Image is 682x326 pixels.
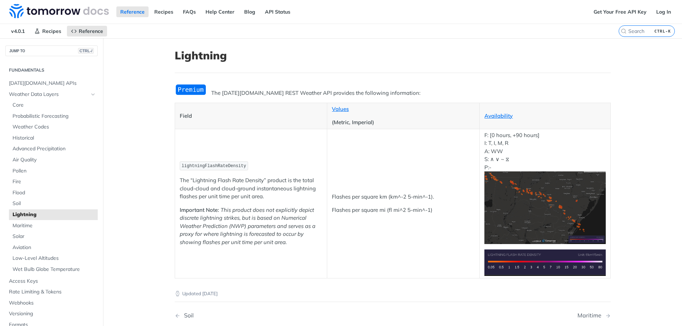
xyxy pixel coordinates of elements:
[175,290,611,297] p: Updated [DATE]
[13,135,96,142] span: Historical
[484,249,605,276] img: Lightning Flash Rate Density Legend
[5,276,98,287] a: Access Keys
[9,264,98,275] a: Wet Bulb Globe Temperature
[261,6,294,17] a: API Status
[180,206,315,245] em: This product does not explicitly depict discrete lightning strikes, but is based on Numerical Wea...
[9,209,98,220] a: Lightning
[42,28,61,34] span: Recipes
[180,176,323,201] p: The “Lightning Flash Rate Density” product is the total cloud-cloud and cloud-ground instantaneou...
[180,112,323,120] p: Field
[332,106,349,112] a: Values
[5,67,98,73] h2: Fundamentals
[5,78,98,89] a: [DATE][DOMAIN_NAME] APIs
[577,312,611,319] a: Next Page: Maritime
[332,206,475,214] p: Flashes per square mi (fl mi^2 5-min^-1)
[13,255,96,262] span: Low-Level Altitudes
[13,145,96,152] span: Advanced Precipitation
[13,167,96,175] span: Pollen
[13,156,96,164] span: Air Quality
[484,204,605,211] span: Expand image
[9,288,96,296] span: Rate Limiting & Tokens
[9,278,96,285] span: Access Keys
[240,6,259,17] a: Blog
[332,118,475,127] p: (Metric, Imperial)
[13,266,96,273] span: Wet Bulb Globe Temperature
[182,164,246,169] span: lightningFlashRateDensity
[9,91,88,98] span: Weather Data Layers
[116,6,149,17] a: Reference
[13,102,96,109] span: Core
[13,244,96,251] span: Aviation
[484,131,605,244] p: F: [0 hours, +90 hours] I: T, I, M, R A: WW S: ∧ ∨ ~ ⧖ P:-
[5,298,98,308] a: Webhooks
[150,6,177,17] a: Recipes
[9,166,98,176] a: Pollen
[652,6,675,17] a: Log In
[484,171,605,244] img: Lightning Flash Rate Density Heatmap
[5,287,98,297] a: Rate Limiting & Tokens
[9,80,96,87] span: [DATE][DOMAIN_NAME] APIs
[9,155,98,165] a: Air Quality
[9,253,98,264] a: Low-Level Altitudes
[78,48,94,54] span: CTRL-/
[9,4,109,18] img: Tomorrow.io Weather API Docs
[13,211,96,218] span: Lightning
[9,122,98,132] a: Weather Codes
[13,233,96,240] span: Solar
[9,310,96,317] span: Versioning
[13,222,96,229] span: Maritime
[202,6,238,17] a: Help Center
[175,305,611,326] nav: Pagination Controls
[13,189,96,196] span: Flood
[7,26,29,37] span: v4.0.1
[577,312,605,319] div: Maritime
[180,312,194,319] div: Soil
[13,113,96,120] span: Probabilistic Forecasting
[5,45,98,56] button: JUMP TOCTRL-/
[9,111,98,122] a: Probabilistic Forecasting
[5,89,98,100] a: Weather Data LayersHide subpages for Weather Data Layers
[90,92,96,97] button: Hide subpages for Weather Data Layers
[9,242,98,253] a: Aviation
[332,193,475,201] p: Flashes per square km (km^-2 5-min^-1).
[175,312,362,319] a: Previous Page: Soil
[9,100,98,111] a: Core
[179,6,200,17] a: FAQs
[653,28,673,35] kbd: CTRL-K
[9,188,98,198] a: Flood
[30,26,65,37] a: Recipes
[9,300,96,307] span: Webhooks
[621,28,627,34] svg: Search
[13,178,96,185] span: Fire
[13,200,96,207] span: Soil
[79,28,103,34] span: Reference
[9,198,98,209] a: Soil
[175,89,611,97] p: The [DATE][DOMAIN_NAME] REST Weather API provides the following information:
[484,112,513,119] a: Availability
[9,176,98,187] a: Fire
[9,133,98,143] a: Historical
[67,26,107,37] a: Reference
[9,220,98,231] a: Maritime
[484,259,605,266] span: Expand image
[180,206,219,213] strong: Important Note:
[9,143,98,154] a: Advanced Precipitation
[590,6,650,17] a: Get Your Free API Key
[5,308,98,319] a: Versioning
[13,123,96,131] span: Weather Codes
[175,49,611,62] h1: Lightning
[9,231,98,242] a: Solar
